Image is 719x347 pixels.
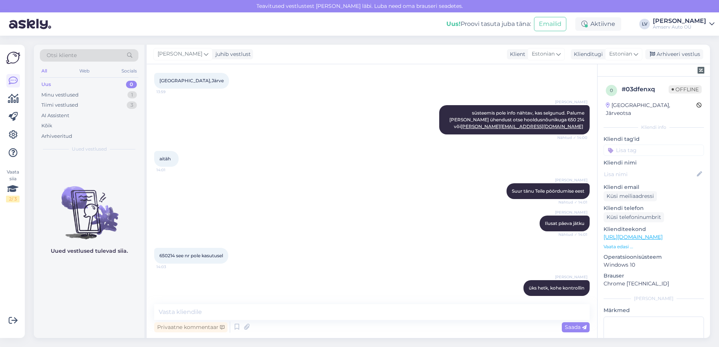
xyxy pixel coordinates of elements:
[41,112,69,119] div: AI Assistent
[78,66,91,76] div: Web
[6,51,20,65] img: Askly Logo
[604,261,704,269] p: Windows 10
[127,91,137,99] div: 1
[606,101,696,117] div: [GEOGRAPHIC_DATA], Järveotsa
[555,274,587,280] span: [PERSON_NAME]
[156,89,185,95] span: 13:59
[156,167,185,173] span: 14:01
[571,50,603,58] div: Klienditugi
[72,146,107,152] span: Uued vestlused
[609,50,632,58] span: Estonian
[446,20,461,27] b: Uus!
[639,19,650,29] div: LV
[6,196,20,202] div: 2 / 3
[51,247,128,255] p: Uued vestlused tulevad siia.
[604,135,704,143] p: Kliendi tag'id
[41,91,79,99] div: Minu vestlused
[507,50,525,58] div: Klient
[6,169,20,202] div: Vaata siia
[557,135,587,140] span: Nähtud ✓ 14:00
[604,295,704,302] div: [PERSON_NAME]
[446,20,531,29] div: Proovi tasuta juba täna:
[558,199,587,205] span: Nähtud ✓ 14:01
[653,18,706,24] div: [PERSON_NAME]
[159,253,223,258] span: 650214 see nr pole kasutusel
[532,50,555,58] span: Estonian
[41,81,51,88] div: Uus
[604,204,704,212] p: Kliendi telefon
[559,296,587,302] span: 14:15
[604,212,664,222] div: Küsi telefoninumbrit
[41,133,72,140] div: Arhiveeritud
[212,50,251,58] div: juhib vestlust
[461,124,583,129] a: [PERSON_NAME][EMAIL_ADDRESS][DOMAIN_NAME]
[565,324,587,330] span: Saada
[120,66,138,76] div: Socials
[604,234,663,240] a: [URL][DOMAIN_NAME]
[653,18,714,30] a: [PERSON_NAME]Amserv Auto OÜ
[604,191,657,201] div: Küsi meiliaadressi
[604,145,704,156] input: Lisa tag
[34,173,144,240] img: No chats
[653,24,706,30] div: Amserv Auto OÜ
[604,183,704,191] p: Kliendi email
[158,50,202,58] span: [PERSON_NAME]
[41,101,78,109] div: Tiimi vestlused
[159,156,171,161] span: aitäh
[529,285,584,291] span: üks hetk, kohe kontrollin
[40,66,49,76] div: All
[575,17,621,31] div: Aktiivne
[604,280,704,288] p: Chrome [TECHNICAL_ID]
[512,188,584,194] span: Suur tänu Teile pöördumise eest
[159,78,224,83] span: [GEOGRAPHIC_DATA],Järve
[604,225,704,233] p: Klienditeekond
[669,85,702,94] span: Offline
[645,49,703,59] div: Arhiveeri vestlus
[154,322,228,332] div: Privaatne kommentaar
[622,85,669,94] div: # 03dfenxq
[610,88,613,93] span: 0
[604,306,704,314] p: Märkmed
[604,272,704,280] p: Brauser
[545,220,584,226] span: Ilusat päeva jätku
[41,122,52,130] div: Kõik
[604,124,704,131] div: Kliendi info
[449,110,586,129] span: süsteemis pole info nähtav, kas selgunud. Palume [PERSON_NAME] ühendust otse hooldusnõunikuga 650...
[604,243,704,250] p: Vaata edasi ...
[558,232,587,237] span: Nähtud ✓ 14:01
[127,101,137,109] div: 3
[47,51,77,59] span: Otsi kliente
[698,67,704,74] img: zendesk
[604,170,695,178] input: Lisa nimi
[126,81,137,88] div: 0
[604,253,704,261] p: Operatsioonisüsteem
[534,17,566,31] button: Emailid
[555,99,587,105] span: [PERSON_NAME]
[555,210,587,215] span: [PERSON_NAME]
[604,159,704,167] p: Kliendi nimi
[555,177,587,183] span: [PERSON_NAME]
[156,264,185,270] span: 14:03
